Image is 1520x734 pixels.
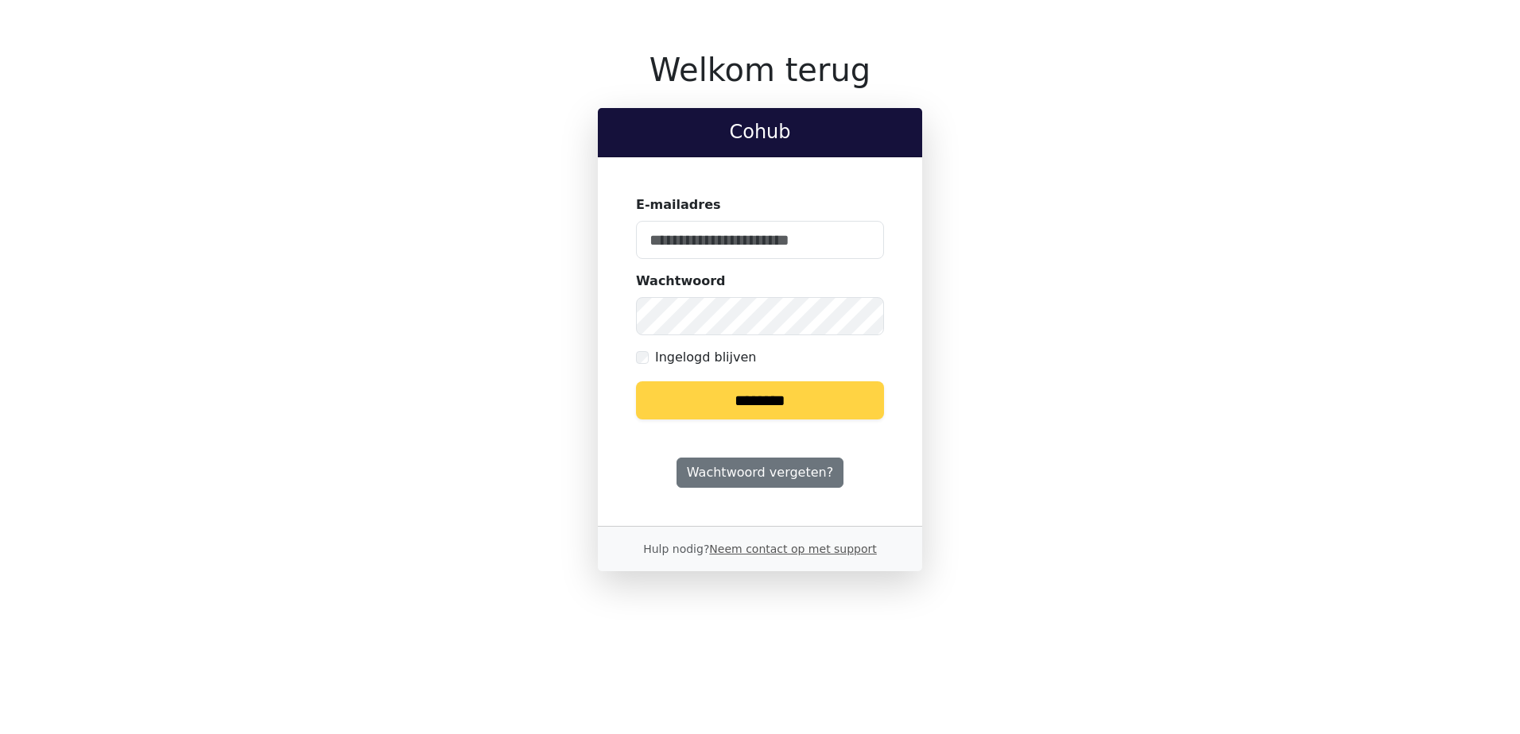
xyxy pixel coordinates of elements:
label: Wachtwoord [636,272,726,291]
h2: Cohub [611,121,909,144]
label: Ingelogd blijven [655,348,756,367]
label: E-mailadres [636,195,721,214]
a: Wachtwoord vergeten? [677,458,843,488]
a: Neem contact op met support [709,543,876,555]
h1: Welkom terug [598,51,922,89]
small: Hulp nodig? [643,543,877,555]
